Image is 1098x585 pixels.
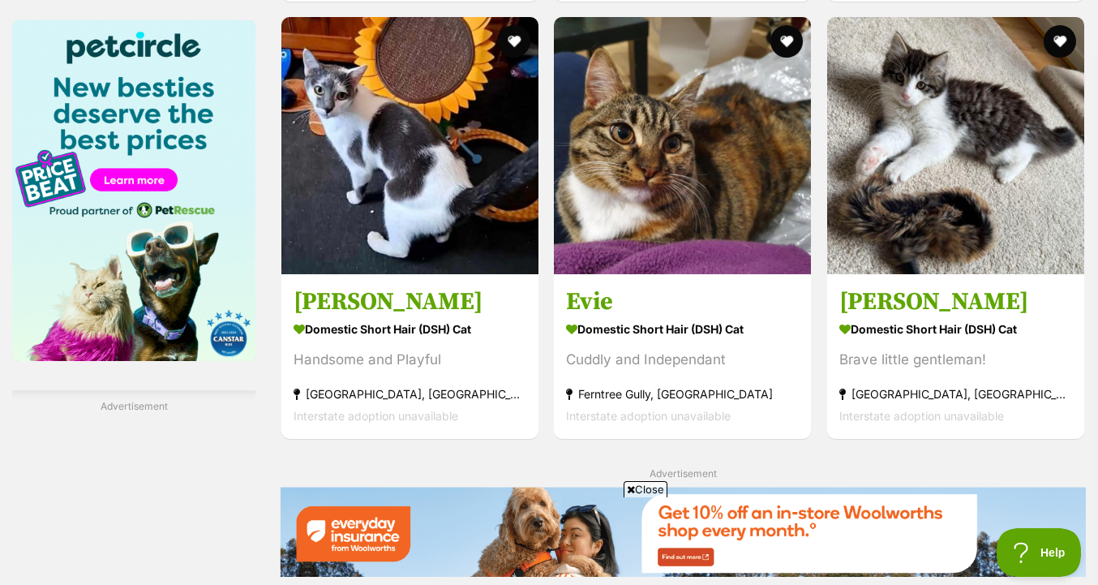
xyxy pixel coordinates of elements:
strong: [GEOGRAPHIC_DATA], [GEOGRAPHIC_DATA] [294,382,526,404]
img: Conrad - Domestic Short Hair (DSH) Cat [281,17,538,274]
img: Evie - Domestic Short Hair (DSH) Cat [554,17,811,274]
a: [PERSON_NAME] Domestic Short Hair (DSH) Cat Handsome and Playful [GEOGRAPHIC_DATA], [GEOGRAPHIC_D... [281,273,538,438]
a: [PERSON_NAME] Domestic Short Hair (DSH) Cat Brave little gentleman! [GEOGRAPHIC_DATA], [GEOGRAPHI... [827,273,1084,438]
h3: [PERSON_NAME] [294,286,526,316]
strong: Domestic Short Hair (DSH) Cat [566,316,799,340]
iframe: Help Scout Beacon - Open [997,528,1082,577]
button: favourite [1044,25,1076,58]
h3: [PERSON_NAME] [839,286,1072,316]
img: Mimi - Domestic Short Hair (DSH) Cat [827,17,1084,274]
a: Evie Domestic Short Hair (DSH) Cat Cuddly and Independant Ferntree Gully, [GEOGRAPHIC_DATA] Inter... [554,273,811,438]
button: favourite [771,25,804,58]
strong: Domestic Short Hair (DSH) Cat [839,316,1072,340]
div: Handsome and Playful [294,348,526,370]
span: Interstate adoption unavailable [839,408,1004,422]
span: Advertisement [650,467,717,480]
button: favourite [498,25,530,58]
img: Pet Circle promo banner [12,20,255,361]
span: Close [624,481,667,497]
iframe: Advertisement [254,504,844,577]
span: Interstate adoption unavailable [294,408,458,422]
div: Cuddly and Independant [566,348,799,370]
div: Brave little gentleman! [839,348,1072,370]
h3: Evie [566,286,799,316]
span: Interstate adoption unavailable [566,408,731,422]
img: Everyday Insurance promotional banner [280,487,1086,577]
strong: [GEOGRAPHIC_DATA], [GEOGRAPHIC_DATA] [839,382,1072,404]
strong: Ferntree Gully, [GEOGRAPHIC_DATA] [566,382,799,404]
a: Everyday Insurance promotional banner [280,487,1086,579]
strong: Domestic Short Hair (DSH) Cat [294,316,526,340]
